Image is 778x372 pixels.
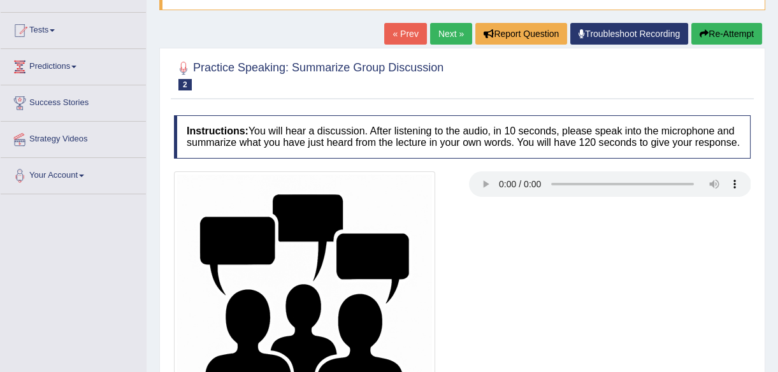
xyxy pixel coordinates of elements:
button: Report Question [475,23,567,45]
a: Tests [1,13,146,45]
a: Your Account [1,158,146,190]
span: 2 [178,79,192,90]
a: Strategy Videos [1,122,146,154]
h2: Practice Speaking: Summarize Group Discussion [174,59,443,90]
b: Instructions: [187,125,249,136]
button: Re-Attempt [691,23,762,45]
h4: You will hear a discussion. After listening to the audio, in 10 seconds, please speak into the mi... [174,115,751,158]
a: Success Stories [1,85,146,117]
a: Next » [430,23,472,45]
a: Predictions [1,49,146,81]
a: « Prev [384,23,426,45]
a: Troubleshoot Recording [570,23,688,45]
